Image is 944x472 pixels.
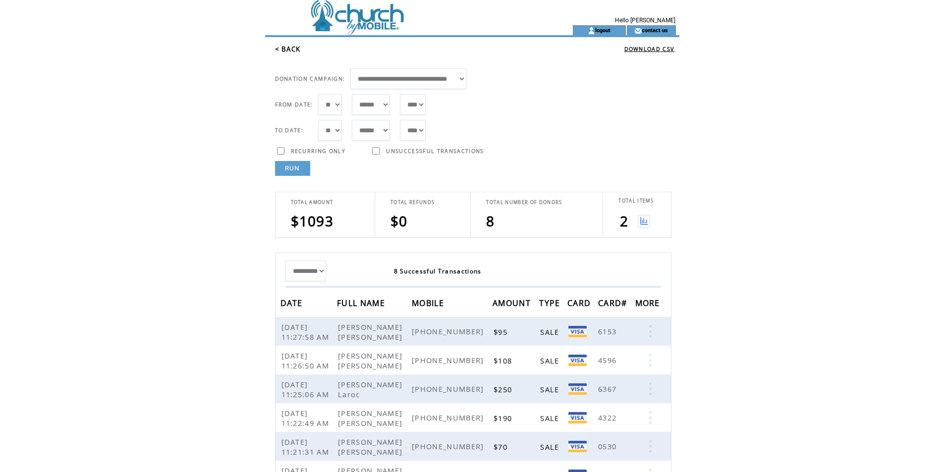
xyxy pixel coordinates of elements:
a: FULL NAME [337,300,388,306]
span: 6367 [598,384,619,394]
span: 0530 [598,441,619,451]
span: [PHONE_NUMBER] [412,413,487,422]
img: contact_us_icon.gif [634,27,642,35]
span: [PHONE_NUMBER] [412,355,487,365]
span: FROM DATE: [275,101,313,108]
span: 2 [620,211,628,230]
span: [DATE] 11:22:49 AM [281,408,332,428]
a: CARD [567,300,593,306]
span: 6153 [598,326,619,336]
span: $0 [390,211,408,230]
span: [PERSON_NAME] [PERSON_NAME] [338,322,405,342]
span: TOTAL ITEMS [618,198,654,204]
a: CARD# [598,300,630,306]
span: CARD [567,295,593,314]
span: 4322 [598,413,619,422]
span: [PHONE_NUMBER] [412,326,487,336]
img: View graph [638,215,650,227]
span: [DATE] 11:21:31 AM [281,437,332,457]
span: [DATE] 11:26:50 AM [281,351,332,370]
span: SALE [540,356,561,366]
span: [PHONE_NUMBER] [412,384,487,394]
span: $108 [494,356,514,366]
span: [PERSON_NAME] [PERSON_NAME] [338,408,405,428]
span: RECURRING ONLY [291,148,346,155]
span: FULL NAME [337,295,388,314]
span: [DATE] 11:27:58 AM [281,322,332,342]
img: Visa [568,441,587,452]
span: TYPE [539,295,562,314]
span: UNSUCCESSFUL TRANSACTIONS [386,148,484,155]
span: [PHONE_NUMBER] [412,441,487,451]
span: $250 [494,384,514,394]
span: 8 [486,211,495,230]
img: Visa [568,355,587,366]
span: $1093 [291,211,334,230]
span: [DATE] 11:25:06 AM [281,379,332,399]
span: $190 [494,413,514,423]
span: DATE [280,295,305,314]
a: logout [595,27,611,33]
span: SALE [540,442,561,452]
span: TOTAL REFUNDS [390,199,435,206]
a: TYPE [539,300,562,306]
a: < BACK [275,45,301,53]
a: AMOUNT [493,300,533,306]
span: [PERSON_NAME] [PERSON_NAME] [338,437,405,457]
span: SALE [540,327,561,337]
span: [PERSON_NAME] Laroc [338,379,402,399]
span: MOBILE [412,295,446,314]
span: 4596 [598,355,619,365]
span: [PERSON_NAME] [PERSON_NAME] [338,351,405,370]
img: Visa [568,412,587,423]
span: Hello [PERSON_NAME] [615,17,675,24]
span: SALE [540,413,561,423]
span: TOTAL AMOUNT [291,199,333,206]
a: RUN [275,161,310,176]
span: $95 [494,327,510,337]
span: $70 [494,442,510,452]
img: Visa [568,383,587,395]
a: DATE [280,300,305,306]
span: TO DATE: [275,127,304,134]
a: MOBILE [412,300,446,306]
a: contact us [642,27,668,33]
img: Visa [568,326,587,337]
span: 8 Successful Transactions [394,267,482,275]
a: DOWNLOAD CSV [624,46,674,52]
span: TOTAL NUMBER OF DONORS [486,199,562,206]
span: MORE [635,295,663,314]
img: account_icon.gif [588,27,595,35]
span: AMOUNT [493,295,533,314]
span: DONATION CAMPAIGN: [275,75,345,82]
span: CARD# [598,295,630,314]
span: SALE [540,384,561,394]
